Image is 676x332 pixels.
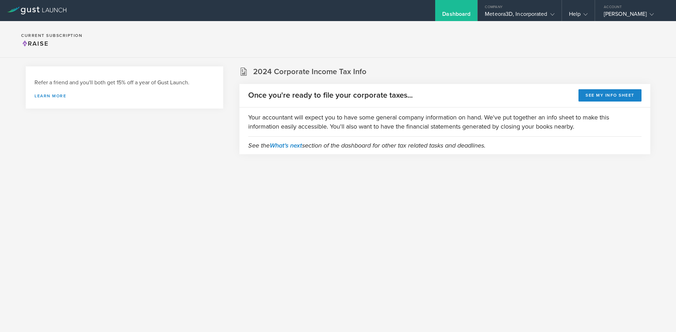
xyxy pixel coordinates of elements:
[21,40,49,47] span: Raise
[35,79,214,87] h3: Refer a friend and you'll both get 15% off a year of Gust Launch.
[35,94,214,98] a: Learn more
[442,11,470,21] div: Dashboard
[253,67,367,77] h2: 2024 Corporate Income Tax Info
[485,11,554,21] div: Meteora3D, Incorporated
[270,142,302,149] a: What's next
[248,142,486,149] em: See the section of the dashboard for other tax related tasks and deadlines.
[569,11,588,21] div: Help
[21,33,82,38] h2: Current Subscription
[248,113,641,131] p: Your accountant will expect you to have some general company information on hand. We've put toget...
[604,11,664,21] div: [PERSON_NAME]
[578,89,641,102] button: See my info sheet
[248,90,413,100] h2: Once you're ready to file your corporate taxes...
